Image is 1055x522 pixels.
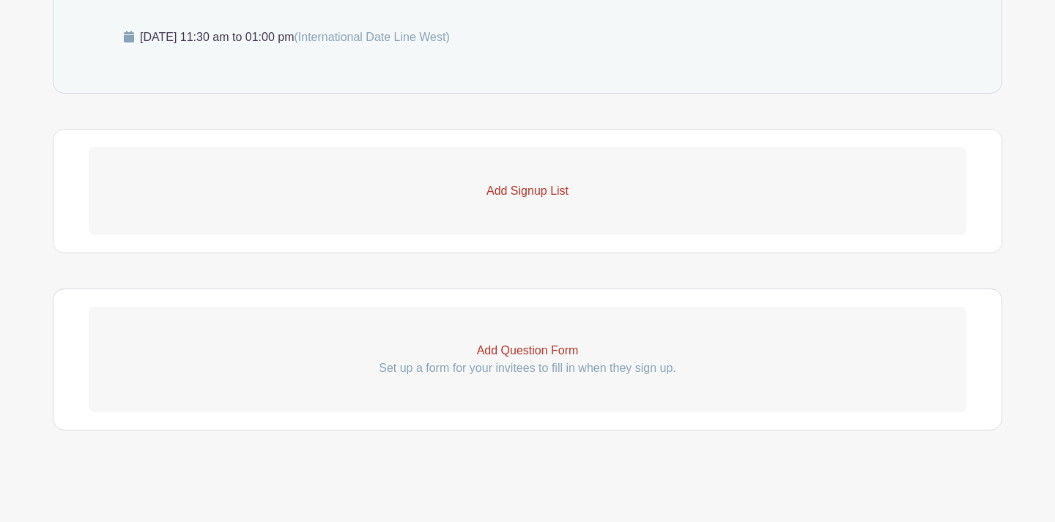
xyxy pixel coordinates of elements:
[124,29,931,46] p: [DATE] 11:30 am to 01:00 pm
[89,182,966,200] p: Add Signup List
[89,359,966,377] p: Set up a form for your invitees to fill in when they sign up.
[89,147,966,235] a: Add Signup List
[294,31,449,43] span: (International Date Line West)
[89,342,966,359] p: Add Question Form
[89,307,966,412] a: Add Question Form Set up a form for your invitees to fill in when they sign up.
